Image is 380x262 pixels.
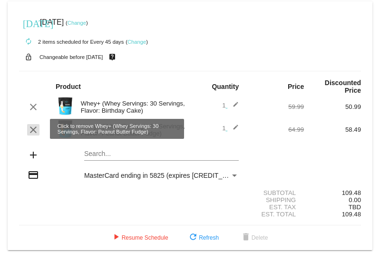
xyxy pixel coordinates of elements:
[66,20,88,26] small: ( )
[227,101,239,113] mat-icon: edit
[56,119,75,138] img: Image-1-Whey-2lb-Peanut-Butter-Fudge-1000x1000-1.png
[23,51,34,63] mat-icon: lock_open
[28,124,39,136] mat-icon: clear
[349,196,361,204] span: 0.00
[84,150,239,158] input: Search...
[247,196,304,204] div: Shipping
[39,54,103,60] small: Changeable before [DATE]
[76,123,190,137] div: Whey+ (Whey Servings: 30 Servings, Flavor: Peanut Butter Fudge)
[187,234,219,241] span: Refresh
[222,125,239,132] span: 1
[23,36,34,48] mat-icon: autorenew
[288,83,304,90] strong: Price
[187,232,199,243] mat-icon: refresh
[56,83,81,90] strong: Product
[28,149,39,161] mat-icon: add
[342,211,361,218] span: 109.48
[56,97,75,116] img: Image-1-Carousel-Whey-2lb-Bday-Cake-no-badge-Transp.png
[222,102,239,109] span: 1
[240,232,252,243] mat-icon: delete
[23,17,34,29] mat-icon: [DATE]
[304,103,361,110] div: 50.99
[84,172,266,179] span: MasterCard ending in 5825 (expires [CREDIT_CARD_DATA])
[349,204,361,211] span: TBD
[28,169,39,181] mat-icon: credit_card
[19,39,124,45] small: 2 items scheduled for Every 45 days
[304,126,361,133] div: 58.49
[227,124,239,136] mat-icon: edit
[247,189,304,196] div: Subtotal
[127,39,146,45] a: Change
[103,229,176,246] button: Resume Schedule
[110,232,122,243] mat-icon: play_arrow
[212,83,239,90] strong: Quantity
[247,211,304,218] div: Est. Total
[76,100,190,114] div: Whey+ (Whey Servings: 30 Servings, Flavor: Birthday Cake)
[304,189,361,196] div: 109.48
[84,172,239,179] mat-select: Payment Method
[110,234,168,241] span: Resume Schedule
[126,39,148,45] small: ( )
[247,103,304,110] div: 59.99
[247,126,304,133] div: 64.99
[247,204,304,211] div: Est. Tax
[325,79,361,94] strong: Discounted Price
[240,234,268,241] span: Delete
[68,20,86,26] a: Change
[107,51,118,63] mat-icon: live_help
[28,101,39,113] mat-icon: clear
[180,229,226,246] button: Refresh
[233,229,276,246] button: Delete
